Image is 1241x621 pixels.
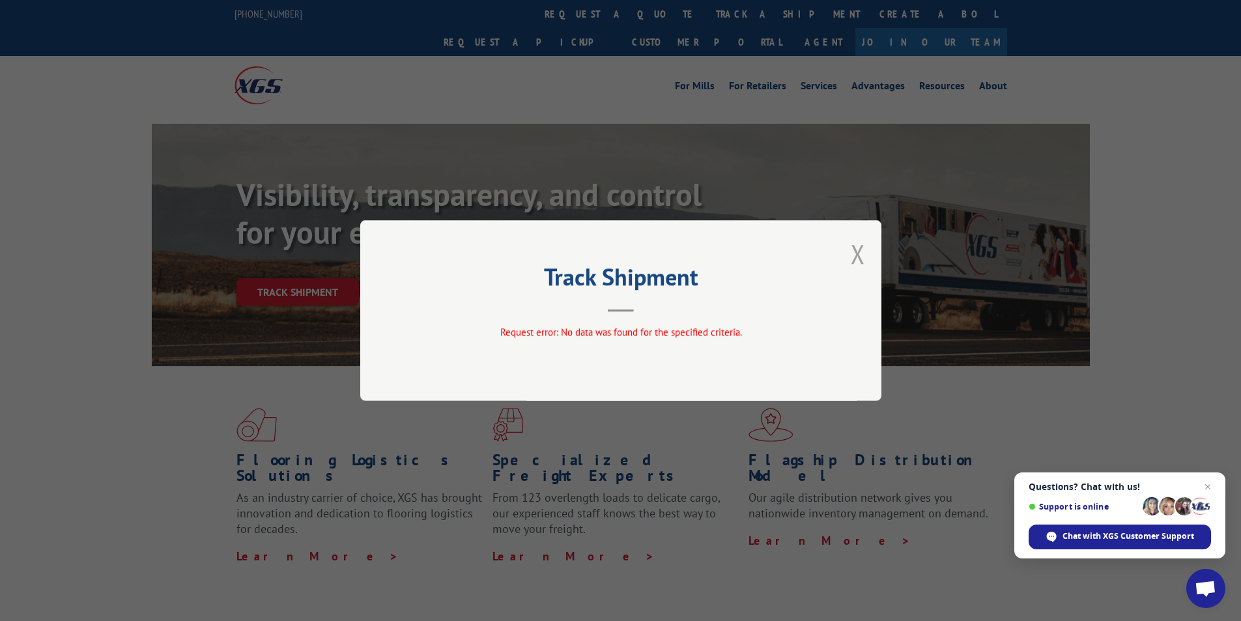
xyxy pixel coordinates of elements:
[1029,482,1211,492] span: Questions? Chat with us!
[1063,530,1194,542] span: Chat with XGS Customer Support
[500,326,741,338] span: Request error: No data was found for the specified criteria.
[851,237,865,271] button: Close modal
[1186,569,1225,608] div: Open chat
[1200,479,1216,495] span: Close chat
[1029,502,1138,512] span: Support is online
[425,268,816,293] h2: Track Shipment
[1029,525,1211,549] div: Chat with XGS Customer Support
